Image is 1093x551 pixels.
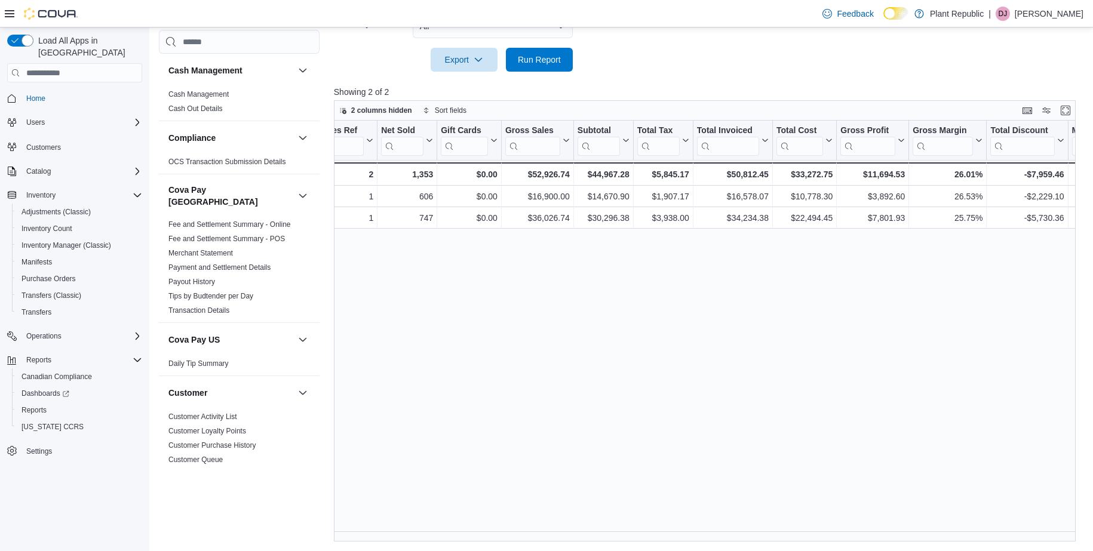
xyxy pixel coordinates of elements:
a: Customer Activity List [168,413,237,421]
span: Tips by Budtender per Day [168,291,253,301]
a: Payment and Settlement Details [168,263,271,272]
a: Adjustments (Classic) [17,205,96,219]
button: Manifests [12,254,147,270]
button: [US_STATE] CCRS [12,418,147,435]
h3: Cova Pay US [168,334,220,346]
button: Transfers (Classic) [12,287,147,304]
span: Transfers [22,307,51,317]
button: Inventory Manager (Classic) [12,237,147,254]
span: Load All Apps in [GEOGRAPHIC_DATA] [33,35,142,59]
a: Transfers [17,305,56,319]
span: Catalog [26,167,51,176]
a: Feedback [818,2,878,26]
span: Home [22,91,142,106]
p: Showing 2 of 2 [334,86,1083,98]
button: Settings [2,442,147,460]
span: Users [26,118,45,127]
button: Users [2,114,147,131]
p: Plant Republic [930,7,984,21]
span: Customers [22,139,142,154]
nav: Complex example [7,85,142,491]
span: Export [438,48,490,72]
a: Transaction Details [168,306,229,315]
span: Dashboards [22,389,69,398]
span: Washington CCRS [17,420,142,434]
span: Customer Loyalty Points [168,426,246,436]
span: Reports [22,405,47,415]
span: Sort fields [435,106,466,115]
div: $44,967.28 [578,167,630,181]
a: Dashboards [17,386,74,401]
button: Operations [22,329,66,343]
button: Enter fullscreen [1058,103,1073,118]
button: Reports [22,353,56,367]
button: Catalog [2,163,147,180]
a: Tips by Budtender per Day [168,292,253,300]
span: Purchase Orders [22,274,76,284]
span: Reports [17,403,142,417]
div: Customer [159,410,320,486]
a: Customers [22,140,66,155]
button: Reports [2,352,147,368]
span: Adjustments (Classic) [17,205,142,219]
div: Cova Pay [GEOGRAPHIC_DATA] [159,217,320,322]
button: Run Report [506,48,573,72]
a: Manifests [17,255,57,269]
button: Catalog [22,164,56,178]
span: Inventory [22,188,142,202]
span: Fee and Settlement Summary - Online [168,220,291,229]
span: Inventory Manager (Classic) [22,241,111,250]
a: Settings [22,444,57,458]
span: Canadian Compliance [17,370,142,384]
span: Customers [26,143,61,152]
button: Display options [1039,103,1054,118]
button: Cash Management [296,63,310,78]
a: Customer Queue [168,455,223,464]
button: Adjustments (Classic) [12,204,147,220]
span: Canadian Compliance [22,372,92,381]
button: Keyboard shortcuts [1020,103,1034,118]
a: Dashboards [12,385,147,402]
button: Export [431,48,498,72]
span: Dashboards [17,386,142,401]
div: $11,694.53 [840,167,905,181]
p: [PERSON_NAME] [1015,7,1083,21]
span: Inventory Count [22,224,72,233]
button: Operations [2,328,147,344]
button: Home [2,90,147,107]
button: Cova Pay [GEOGRAPHIC_DATA] [168,184,293,208]
a: Canadian Compliance [17,370,97,384]
button: Compliance [296,131,310,145]
a: Fee and Settlement Summary - POS [168,235,285,243]
button: Cova Pay [GEOGRAPHIC_DATA] [296,189,310,203]
button: Inventory Count [12,220,147,237]
a: Cash Management [168,90,229,98]
span: Transfers (Classic) [22,291,81,300]
div: 1,353 [381,167,433,181]
span: Transfers (Classic) [17,288,142,303]
span: Daily Tip Summary [168,359,229,368]
img: Cova [24,8,78,20]
span: OCS Transaction Submission Details [168,157,286,167]
h3: Customer [168,387,207,399]
button: Customers [2,138,147,155]
a: OCS Transaction Submission Details [168,158,286,166]
div: 2 [308,167,373,181]
a: Customer Loyalty Points [168,427,246,435]
span: Inventory Count [17,221,142,236]
span: DJ [999,7,1008,21]
button: Customer [296,386,310,400]
div: $50,812.45 [697,167,769,181]
span: Customer Activity List [168,412,237,421]
span: Payout History [168,277,215,287]
h3: Compliance [168,132,216,144]
button: Cova Pay US [168,334,293,346]
a: Cash Out Details [168,104,223,113]
h3: Cash Management [168,64,242,76]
